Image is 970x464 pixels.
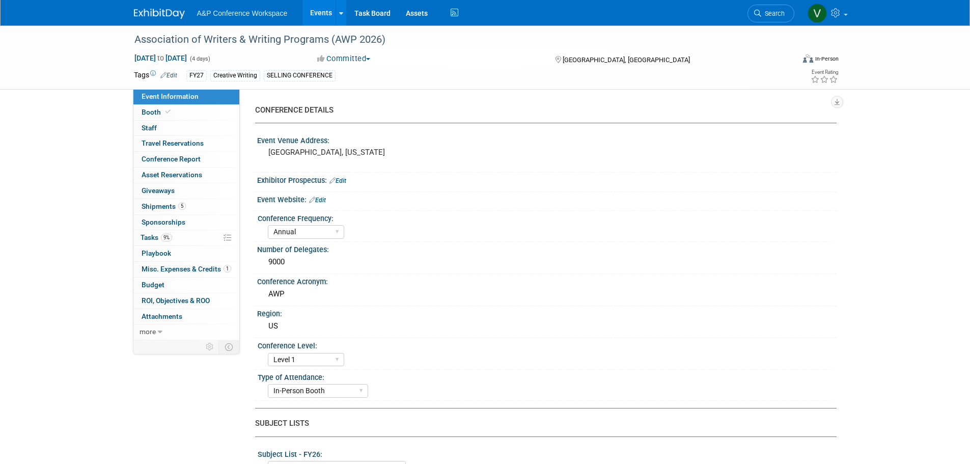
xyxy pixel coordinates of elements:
span: (4 days) [189,56,210,62]
div: In-Person [815,55,839,63]
td: Toggle Event Tabs [218,340,239,353]
i: Booth reservation complete [165,109,171,115]
pre: [GEOGRAPHIC_DATA], [US_STATE] [268,148,487,157]
div: Conference Level: [258,338,832,351]
span: Booth [142,108,173,116]
a: Event Information [133,89,239,104]
div: Number of Delegates: [257,242,837,255]
span: Tasks [141,233,172,241]
a: ROI, Objectives & ROO [133,293,239,309]
span: A&P Conference Workspace [197,9,288,17]
span: Misc. Expenses & Credits [142,265,231,273]
div: CONFERENCE DETAILS [255,105,829,116]
span: ROI, Objectives & ROO [142,296,210,305]
a: Tasks9% [133,230,239,245]
a: Edit [329,177,346,184]
div: Region: [257,306,837,319]
div: 9000 [265,254,829,270]
span: Asset Reservations [142,171,202,179]
div: Subject List - FY26: [258,447,832,459]
span: [GEOGRAPHIC_DATA], [GEOGRAPHIC_DATA] [563,56,690,64]
span: Sponsorships [142,218,185,226]
span: 1 [224,265,231,272]
a: Search [747,5,794,22]
span: 5 [178,202,186,210]
div: Event Format [734,53,839,68]
span: Shipments [142,202,186,210]
a: Shipments5 [133,199,239,214]
span: Playbook [142,249,171,257]
span: Budget [142,281,164,289]
div: US [265,318,829,334]
div: Event Venue Address: [257,133,837,146]
a: Sponsorships [133,215,239,230]
span: Staff [142,124,157,132]
div: Creative Writing [210,70,260,81]
span: Search [761,10,785,17]
span: Giveaways [142,186,175,195]
div: Type of Attendance: [258,370,832,383]
button: Committed [314,53,374,64]
div: SUBJECT LISTS [255,418,829,429]
span: Event Information [142,92,199,100]
a: Travel Reservations [133,136,239,151]
a: Playbook [133,246,239,261]
div: Conference Acronym: [257,274,837,287]
img: Vivien Quick [808,4,827,23]
a: Conference Report [133,152,239,167]
img: Format-Inperson.png [803,54,813,63]
a: Budget [133,278,239,293]
div: FY27 [186,70,207,81]
a: Asset Reservations [133,168,239,183]
div: AWP [265,286,829,302]
div: Conference Frequency: [258,211,832,224]
td: Personalize Event Tab Strip [201,340,219,353]
div: Exhibitor Prospectus: [257,173,837,186]
a: Giveaways [133,183,239,199]
span: 9% [161,234,172,241]
div: Association of Writers & Writing Programs (AWP 2026) [131,31,779,49]
div: Event Website: [257,192,837,205]
a: Staff [133,121,239,136]
a: Edit [160,72,177,79]
a: Attachments [133,309,239,324]
a: Misc. Expenses & Credits1 [133,262,239,277]
td: Tags [134,70,177,81]
span: Attachments [142,312,182,320]
span: Conference Report [142,155,201,163]
span: more [140,327,156,336]
span: to [156,54,165,62]
div: Event Rating [811,70,838,75]
span: Travel Reservations [142,139,204,147]
a: Edit [309,197,326,204]
span: [DATE] [DATE] [134,53,187,63]
a: Booth [133,105,239,120]
a: more [133,324,239,340]
img: ExhibitDay [134,9,185,19]
div: SELLING CONFERENCE [264,70,336,81]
